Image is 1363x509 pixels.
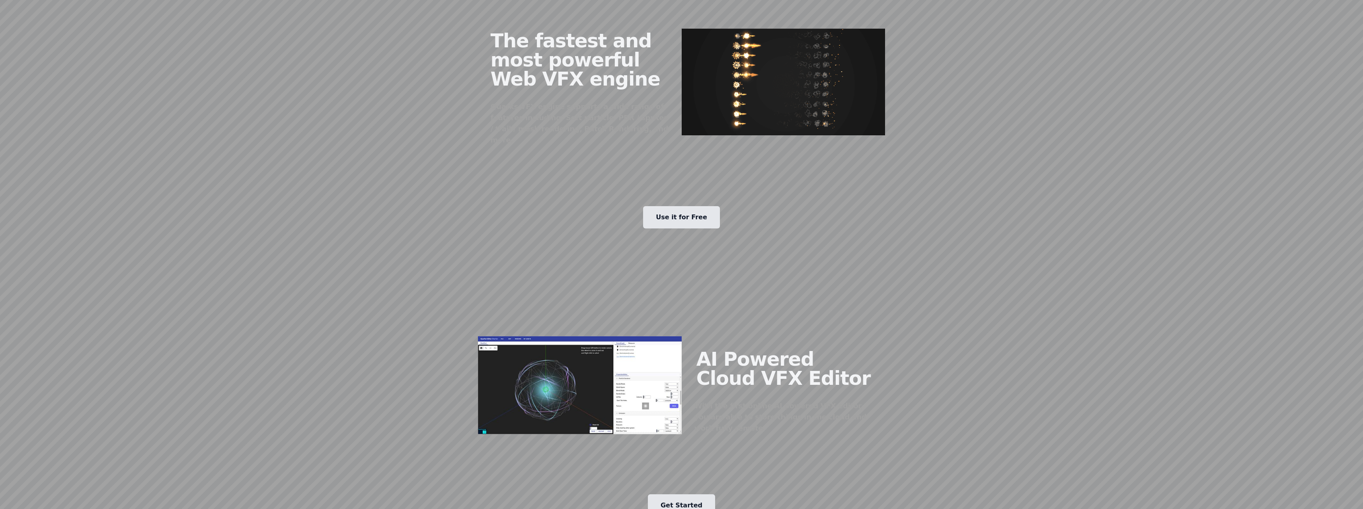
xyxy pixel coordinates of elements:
[491,101,669,146] div: Quarks VFX engine supports a wide range of features including: Soft particle, PBR / sprites / tra...
[696,349,871,388] h2: AI Powered Cloud VFX Editor
[643,206,720,228] a: Use it for Free
[682,29,885,136] img: three.quarks engine
[478,336,682,434] img: VFX Editor
[491,31,669,88] h2: The fastest and most powerful Web VFX engine
[694,400,873,434] div: With the first online AI powered VFX editor, you are able to store things in the cloud and work f...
